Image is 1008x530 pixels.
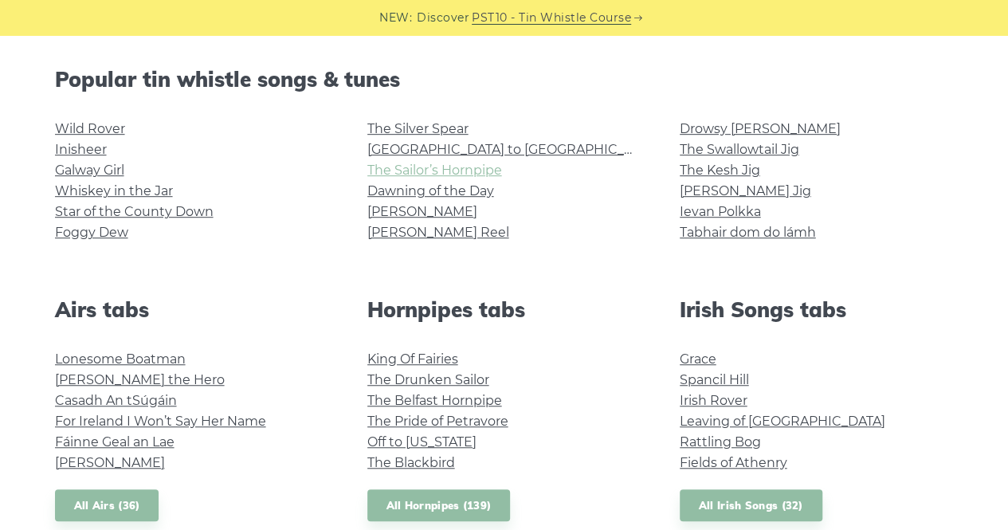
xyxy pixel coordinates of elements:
a: Wild Rover [55,121,125,136]
span: Discover [417,9,469,27]
a: Galway Girl [55,163,124,178]
a: Inisheer [55,142,107,157]
a: Casadh An tSúgáin [55,393,177,408]
a: The Pride of Petravore [367,414,508,429]
a: Fields of Athenry [680,455,787,470]
a: Off to [US_STATE] [367,434,477,450]
a: Grace [680,351,716,367]
a: [PERSON_NAME] [55,455,165,470]
span: NEW: [379,9,412,27]
h2: Popular tin whistle songs & tunes [55,67,954,92]
a: Foggy Dew [55,225,128,240]
a: All Hornpipes (139) [367,489,511,522]
a: Star of the County Down [55,204,214,219]
a: The Belfast Hornpipe [367,393,502,408]
a: Ievan Polkka [680,204,761,219]
a: Whiskey in the Jar [55,183,173,198]
a: The Blackbird [367,455,455,470]
a: Dawning of the Day [367,183,494,198]
a: For Ireland I Won’t Say Her Name [55,414,266,429]
a: [PERSON_NAME] [367,204,477,219]
a: [GEOGRAPHIC_DATA] to [GEOGRAPHIC_DATA] [367,142,661,157]
a: Lonesome Boatman [55,351,186,367]
a: The Silver Spear [367,121,469,136]
a: The Sailor’s Hornpipe [367,163,502,178]
a: PST10 - Tin Whistle Course [472,9,631,27]
a: All Airs (36) [55,489,159,522]
a: Spancil Hill [680,372,749,387]
a: The Swallowtail Jig [680,142,799,157]
a: Leaving of [GEOGRAPHIC_DATA] [680,414,885,429]
a: Tabhair dom do lámh [680,225,816,240]
a: King Of Fairies [367,351,458,367]
a: The Kesh Jig [680,163,760,178]
h2: Airs tabs [55,297,329,322]
a: The Drunken Sailor [367,372,489,387]
a: [PERSON_NAME] Reel [367,225,509,240]
a: [PERSON_NAME] the Hero [55,372,225,387]
h2: Irish Songs tabs [680,297,954,322]
a: Fáinne Geal an Lae [55,434,175,450]
h2: Hornpipes tabs [367,297,641,322]
a: Rattling Bog [680,434,761,450]
a: [PERSON_NAME] Jig [680,183,811,198]
a: Drowsy [PERSON_NAME] [680,121,841,136]
a: Irish Rover [680,393,747,408]
a: All Irish Songs (32) [680,489,822,522]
